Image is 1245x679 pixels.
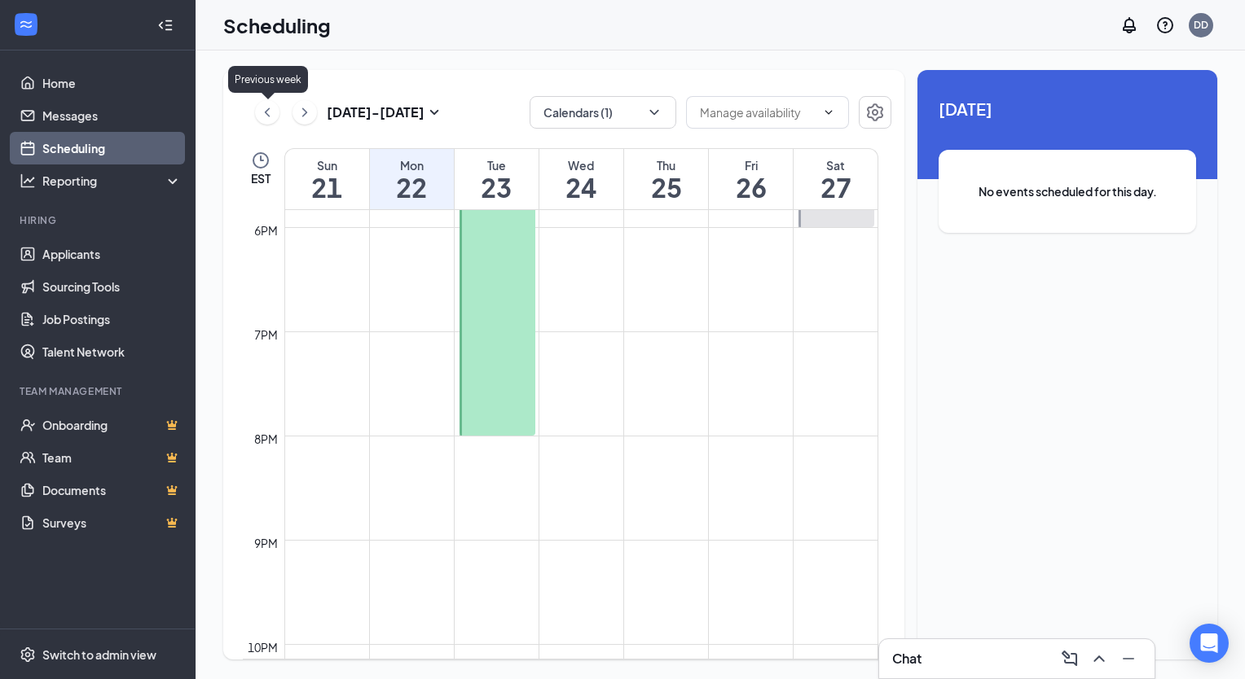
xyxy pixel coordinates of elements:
svg: Minimize [1119,649,1138,668]
a: September 25, 2025 [624,149,708,209]
h3: [DATE] - [DATE] [327,103,425,121]
div: DD [1194,18,1208,32]
a: Job Postings [42,303,182,335]
div: Wed [539,157,623,173]
a: Home [42,67,182,99]
svg: Clock [251,151,271,170]
h1: 21 [285,173,369,201]
button: ChevronLeft [255,100,279,125]
svg: Settings [20,646,36,663]
svg: Collapse [157,17,174,33]
div: Previous week [228,66,308,93]
div: Reporting [42,173,183,189]
div: Team Management [20,384,178,398]
a: September 26, 2025 [709,149,793,209]
a: Applicants [42,238,182,270]
div: 9pm [251,534,281,552]
div: 6pm [251,221,281,239]
svg: ChevronUp [1089,649,1109,668]
div: Mon [370,157,454,173]
a: Sourcing Tools [42,270,182,303]
button: Calendars (1)ChevronDown [530,96,676,129]
a: September 27, 2025 [794,149,878,209]
svg: Analysis [20,173,36,189]
button: Minimize [1115,646,1142,672]
h1: 22 [370,173,454,201]
div: Thu [624,157,708,173]
a: OnboardingCrown [42,409,182,441]
a: September 23, 2025 [455,149,539,209]
div: 7pm [251,326,281,344]
div: 8pm [251,430,281,448]
svg: SmallChevronDown [425,103,444,122]
div: Fri [709,157,793,173]
button: Settings [859,96,891,129]
svg: ChevronDown [822,106,835,119]
svg: ChevronDown [646,104,662,120]
svg: ComposeMessage [1060,649,1080,668]
div: Sat [794,157,878,173]
svg: ChevronRight [297,103,313,122]
div: Tue [455,157,539,173]
svg: Settings [865,103,885,122]
a: SurveysCrown [42,506,182,539]
h1: 25 [624,173,708,201]
button: ComposeMessage [1057,646,1083,672]
span: EST [251,170,271,186]
svg: WorkstreamLogo [18,16,34,33]
a: September 21, 2025 [285,149,369,209]
a: Scheduling [42,132,182,164]
h1: Scheduling [223,11,331,39]
h1: 24 [539,173,623,201]
button: ChevronRight [293,100,317,125]
input: Manage availability [700,103,816,121]
div: 10pm [244,638,281,656]
span: No events scheduled for this day. [971,182,1164,200]
a: DocumentsCrown [42,474,182,506]
h3: Chat [892,650,922,668]
button: ChevronUp [1086,646,1112,672]
h1: 23 [455,173,539,201]
a: Talent Network [42,335,182,368]
svg: Notifications [1120,15,1139,35]
a: TeamCrown [42,441,182,474]
svg: ChevronLeft [259,103,275,122]
div: Sun [285,157,369,173]
h1: 27 [794,173,878,201]
div: Hiring [20,213,178,227]
svg: QuestionInfo [1155,15,1175,35]
a: September 22, 2025 [370,149,454,209]
span: [DATE] [939,96,1196,121]
div: Open Intercom Messenger [1190,624,1229,663]
a: Messages [42,99,182,132]
h1: 26 [709,173,793,201]
a: September 24, 2025 [539,149,623,209]
div: Switch to admin view [42,646,156,663]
